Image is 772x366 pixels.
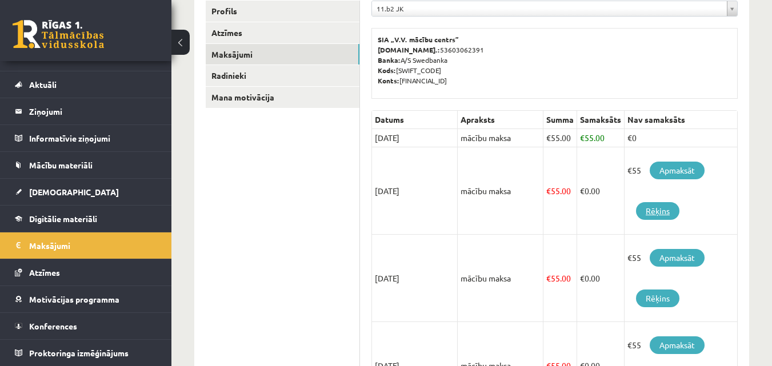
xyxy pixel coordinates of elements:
[458,147,543,235] td: mācību maksa
[580,186,585,196] span: €
[29,321,77,331] span: Konferences
[543,129,577,147] td: 55.00
[577,235,625,322] td: 0.00
[15,340,157,366] a: Proktoringa izmēģinājums
[580,132,585,143] span: €
[372,235,458,322] td: [DATE]
[458,235,543,322] td: mācību maksa
[543,235,577,322] td: 55.00
[577,147,625,235] td: 0.00
[29,294,119,304] span: Motivācijas programma
[29,187,119,197] span: [DEMOGRAPHIC_DATA]
[650,336,705,354] a: Apmaksāt
[29,79,57,90] span: Aktuāli
[15,259,157,285] a: Atzīmes
[378,55,401,65] b: Banka:
[377,1,722,16] span: 11.b2 JK
[625,235,738,322] td: €55
[372,1,737,16] a: 11.b2 JK
[378,35,459,44] b: SIA „V.V. mācību centrs”
[546,273,551,283] span: €
[29,348,129,358] span: Proktoringa izmēģinājums
[15,232,157,259] a: Maksājumi
[206,22,359,43] a: Atzīmes
[15,286,157,312] a: Motivācijas programma
[29,98,157,124] legend: Ziņojumi
[15,98,157,124] a: Ziņojumi
[29,160,93,170] span: Mācību materiāli
[372,111,458,129] th: Datums
[13,20,104,49] a: Rīgas 1. Tālmācības vidusskola
[206,65,359,86] a: Radinieki
[29,125,157,151] legend: Informatīvie ziņojumi
[15,125,157,151] a: Informatīvie ziņojumi
[372,147,458,235] td: [DATE]
[378,66,396,75] b: Kods:
[206,1,359,22] a: Profils
[636,202,679,220] a: Rēķins
[650,249,705,267] a: Apmaksāt
[29,232,157,259] legend: Maksājumi
[543,111,577,129] th: Summa
[15,71,157,98] a: Aktuāli
[625,111,738,129] th: Nav samaksāts
[546,132,551,143] span: €
[650,162,705,179] a: Apmaksāt
[378,34,731,86] p: 53603062391 A/S Swedbanka [SWIFT_CODE] [FINANCIAL_ID]
[15,206,157,232] a: Digitālie materiāli
[15,152,157,178] a: Mācību materiāli
[29,214,97,224] span: Digitālie materiāli
[378,76,399,85] b: Konts:
[625,129,738,147] td: €0
[206,87,359,108] a: Mana motivācija
[543,147,577,235] td: 55.00
[378,45,440,54] b: [DOMAIN_NAME].:
[15,313,157,339] a: Konferences
[458,129,543,147] td: mācību maksa
[577,129,625,147] td: 55.00
[625,147,738,235] td: €55
[577,111,625,129] th: Samaksāts
[458,111,543,129] th: Apraksts
[580,273,585,283] span: €
[372,129,458,147] td: [DATE]
[29,267,60,277] span: Atzīmes
[636,289,679,307] a: Rēķins
[546,186,551,196] span: €
[206,44,359,65] a: Maksājumi
[15,179,157,205] a: [DEMOGRAPHIC_DATA]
